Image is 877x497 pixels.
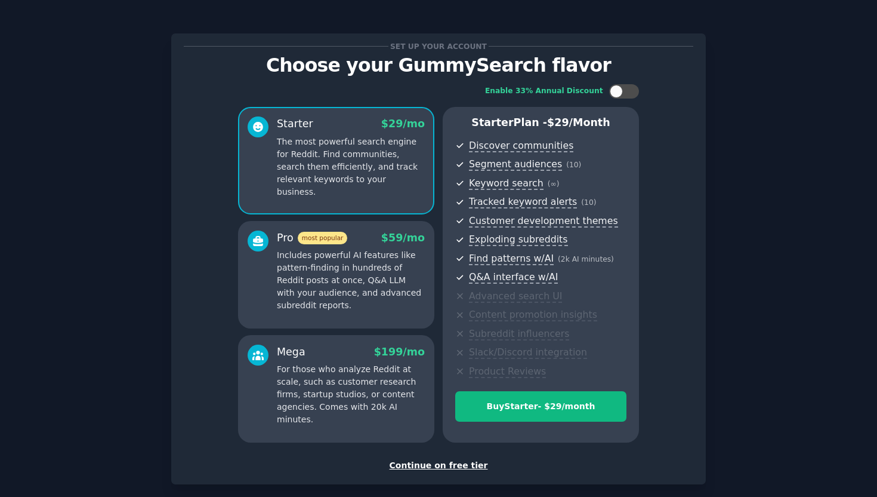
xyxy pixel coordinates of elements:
span: $ 199 /mo [374,346,425,358]
span: Exploding subreddits [469,234,567,246]
span: Segment audiences [469,158,562,171]
p: For those who analyze Reddit at scale, such as customer research firms, startup studios, or conte... [277,363,425,426]
span: $ 59 /mo [381,232,425,244]
span: Slack/Discord integration [469,346,587,359]
div: Starter [277,116,313,131]
p: Starter Plan - [455,115,626,130]
span: ( 2k AI minutes ) [558,255,614,263]
div: Continue on free tier [184,459,693,472]
div: Enable 33% Annual Discount [485,86,603,97]
span: Advanced search UI [469,290,562,303]
span: Discover communities [469,140,573,152]
span: ( ∞ ) [548,180,560,188]
span: Subreddit influencers [469,328,569,340]
span: Product Reviews [469,366,546,378]
p: Includes powerful AI features like pattern-finding in hundreds of Reddit posts at once, Q&A LLM w... [277,249,425,312]
span: most popular [298,232,348,244]
span: Content promotion insights [469,309,597,321]
span: ( 10 ) [581,198,596,207]
div: Buy Starter - $ 29 /month [456,400,626,413]
div: Mega [277,345,305,360]
span: Keyword search [469,177,544,190]
span: Find patterns w/AI [469,253,554,265]
div: Pro [277,231,347,246]
span: $ 29 /month [547,116,610,128]
span: Q&A interface w/AI [469,271,558,284]
span: $ 29 /mo [381,118,425,130]
span: ( 10 ) [566,161,581,169]
span: Customer development themes [469,215,618,228]
span: Tracked keyword alerts [469,196,577,208]
button: BuyStarter- $29/month [455,391,626,422]
span: Set up your account [388,40,489,53]
p: Choose your GummySearch flavor [184,55,693,76]
p: The most powerful search engine for Reddit. Find communities, search them efficiently, and track ... [277,136,425,198]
